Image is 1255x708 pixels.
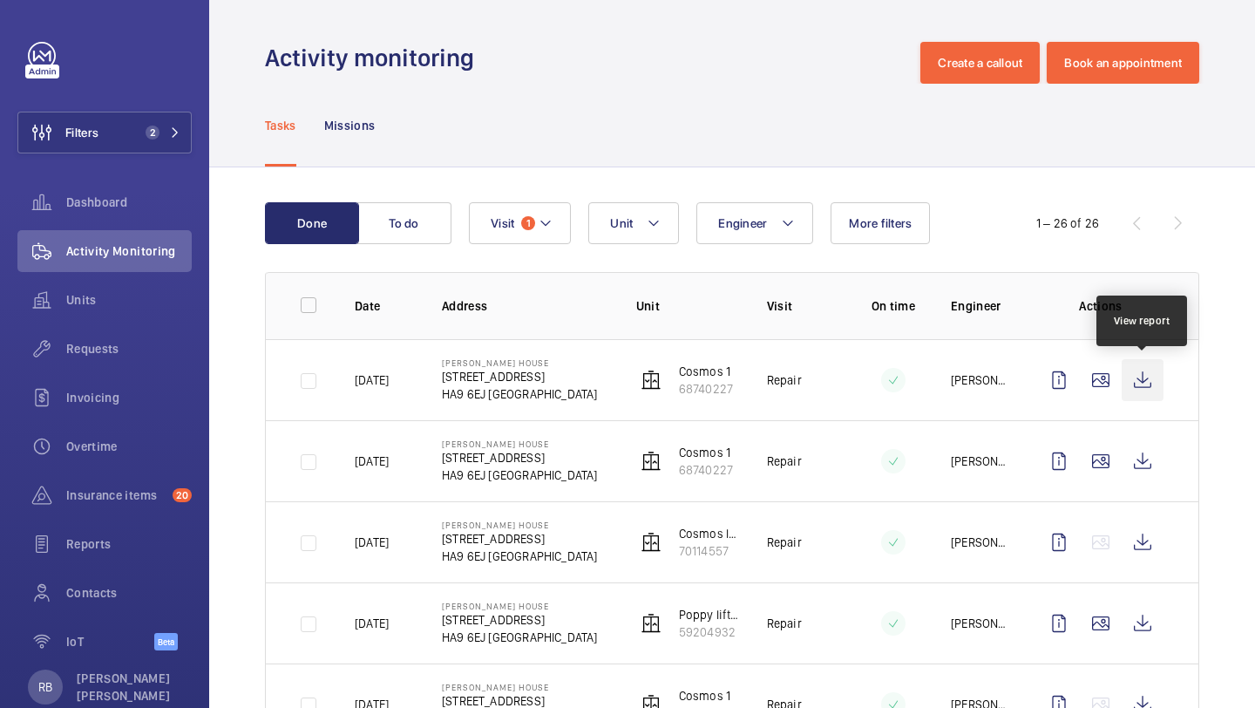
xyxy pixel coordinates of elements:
img: elevator.svg [641,532,661,553]
span: Overtime [66,438,192,455]
p: 68740227 [679,461,733,479]
p: HA9 6EJ [GEOGRAPHIC_DATA] [442,548,598,565]
button: Visit1 [469,202,571,244]
p: HA9 6EJ [GEOGRAPHIC_DATA] [442,629,598,646]
p: [PERSON_NAME] [PERSON_NAME] [77,670,181,705]
span: Beta [154,633,178,650]
span: Contacts [66,584,192,602]
p: [STREET_ADDRESS] [442,530,598,548]
p: [STREET_ADDRESS] [442,368,598,385]
div: View report [1114,313,1170,329]
span: 1 [521,216,535,230]
h1: Activity monitoring [265,42,485,74]
span: Visit [491,216,514,230]
p: Repair [767,534,802,551]
p: Missions [324,117,376,134]
img: elevator.svg [641,451,661,472]
p: Engineer [951,297,1010,315]
img: elevator.svg [641,613,661,634]
p: Cosmos 1 [679,363,733,380]
p: [PERSON_NAME] House [442,682,598,692]
p: RB [38,678,52,696]
p: 70114557 [679,542,739,560]
p: [DATE] [355,453,389,470]
p: [DATE] [355,615,389,632]
p: Date [355,297,414,315]
p: Poppy lift 2 [679,606,739,623]
span: Requests [66,340,192,357]
img: elevator.svg [641,370,661,391]
button: More filters [831,202,930,244]
button: Create a callout [920,42,1040,84]
p: Unit [636,297,739,315]
p: [DATE] [355,371,389,389]
button: Book an appointment [1047,42,1199,84]
p: [PERSON_NAME] House [442,601,598,611]
p: [STREET_ADDRESS] [442,449,598,466]
p: [PERSON_NAME] [951,615,1010,632]
p: HA9 6EJ [GEOGRAPHIC_DATA] [442,466,598,484]
span: IoT [66,633,154,650]
p: [PERSON_NAME] de [PERSON_NAME] [951,453,1010,470]
p: [PERSON_NAME] House [442,357,598,368]
button: Engineer [696,202,813,244]
p: Cosmos lift 2 [679,525,739,542]
button: Done [265,202,359,244]
p: HA9 6EJ [GEOGRAPHIC_DATA] [442,385,598,403]
p: Tasks [265,117,296,134]
button: To do [357,202,451,244]
span: 20 [173,488,192,502]
p: Cosmos 1 [679,687,733,705]
span: Invoicing [66,389,192,406]
p: [PERSON_NAME] House [442,439,598,449]
p: On time [864,297,923,315]
p: 59204932 [679,623,739,641]
p: Repair [767,371,802,389]
span: Reports [66,535,192,553]
p: Repair [767,453,802,470]
p: [STREET_ADDRESS] [442,611,598,629]
p: [DATE] [355,534,389,551]
p: [PERSON_NAME] House [442,520,598,530]
p: [PERSON_NAME] [951,371,1010,389]
span: Filters [65,124,98,141]
span: Insurance items [66,487,166,504]
p: Repair [767,615,802,632]
p: 68740227 [679,380,733,398]
button: Filters2 [17,112,192,153]
div: 1 – 26 of 26 [1036,214,1099,232]
span: Activity Monitoring [66,242,192,260]
p: Actions [1038,297,1163,315]
span: More filters [849,216,912,230]
span: Unit [610,216,633,230]
p: Visit [767,297,836,315]
button: Unit [588,202,679,244]
p: Address [442,297,608,315]
p: Cosmos 1 [679,444,733,461]
span: 2 [146,126,159,140]
p: [PERSON_NAME] [951,534,1010,551]
span: Units [66,291,192,309]
span: Engineer [718,216,767,230]
span: Dashboard [66,194,192,211]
